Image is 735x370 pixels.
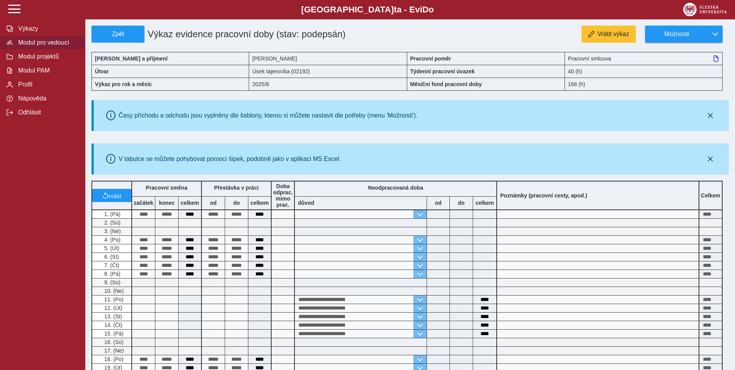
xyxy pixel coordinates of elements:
[410,55,451,62] b: Pracovní poměr
[145,26,357,43] h1: Výkaz evidence pracovní doby (stav: podepsán)
[248,200,271,206] b: celkem
[132,200,155,206] b: začátek
[701,192,720,199] b: Celkem
[119,156,341,163] div: V tabulce se můžete pohybovat pomocí šipek, podobně jako v aplikaci MS Excel.
[95,68,109,74] b: Útvar
[103,245,119,251] span: 5. (Út)
[249,65,407,78] div: Úsek tajemníka (02192)
[103,356,124,362] span: 18. (Po)
[429,5,434,14] span: o
[103,330,124,337] span: 15. (Pá)
[645,26,708,43] button: Možnosti
[202,200,225,206] b: od
[683,3,727,16] img: logo_web_su.png
[92,189,131,202] button: vrátit
[146,185,187,191] b: Pracovní směna
[16,95,79,102] span: Nápověda
[103,348,124,354] span: 17. (Ne)
[103,288,124,294] span: 10. (Ne)
[103,271,120,277] span: 8. (Pá)
[108,192,122,199] span: vrátit
[582,26,636,43] button: Vrátit výkaz
[652,31,702,38] span: Možnosti
[450,200,473,206] b: do
[103,220,120,226] span: 2. (So)
[565,78,723,91] div: 168 (h)
[249,78,407,91] div: 2025/8
[565,65,723,78] div: 40 (h)
[368,185,423,191] b: Neodpracovaná doba
[103,228,121,234] span: 3. (Ne)
[103,262,119,268] span: 7. (Čt)
[103,279,120,285] span: 9. (So)
[103,322,122,328] span: 14. (Čt)
[214,185,258,191] b: Přestávka v práci
[16,25,79,32] span: Výkazy
[422,5,429,14] span: D
[298,200,314,206] b: důvod
[16,67,79,74] span: Modul PAM
[23,5,712,15] b: [GEOGRAPHIC_DATA] a - Evi
[565,52,723,65] div: Pracovní smlouva
[103,339,124,345] span: 16. (So)
[103,305,122,311] span: 12. (Út)
[16,109,79,116] span: Odhlásit
[410,68,475,74] b: Týdenní pracovní úvazek
[249,52,407,65] div: [PERSON_NAME]
[16,81,79,88] span: Profil
[410,81,482,87] b: Měsíční fond pracovní doby
[103,237,120,243] span: 4. (Po)
[273,183,293,208] b: Doba odprac. mimo prac.
[225,200,248,206] b: do
[597,31,629,38] span: Vrátit výkaz
[179,200,201,206] b: celkem
[119,112,418,119] div: Časy příchodu a odchodu jsou vyplněny dle šablony, kterou si můžete nastavit dle potřeby (menu 'M...
[497,192,590,199] b: Poznámky (pracovní cesty, apod.)
[103,254,119,260] span: 6. (St)
[16,53,79,60] span: Modul projektů
[103,296,124,303] span: 11. (Po)
[103,211,120,217] span: 1. (Pá)
[394,5,396,14] span: t
[103,313,122,320] span: 13. (St)
[95,55,167,62] b: [PERSON_NAME] a příjmení
[95,31,141,38] span: Zpět
[473,200,496,206] b: celkem
[95,81,152,87] b: Výkaz pro rok a měsíc
[155,200,178,206] b: konec
[91,26,145,43] button: Zpět
[16,39,79,46] span: Modul pro vedoucí
[427,200,449,206] b: od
